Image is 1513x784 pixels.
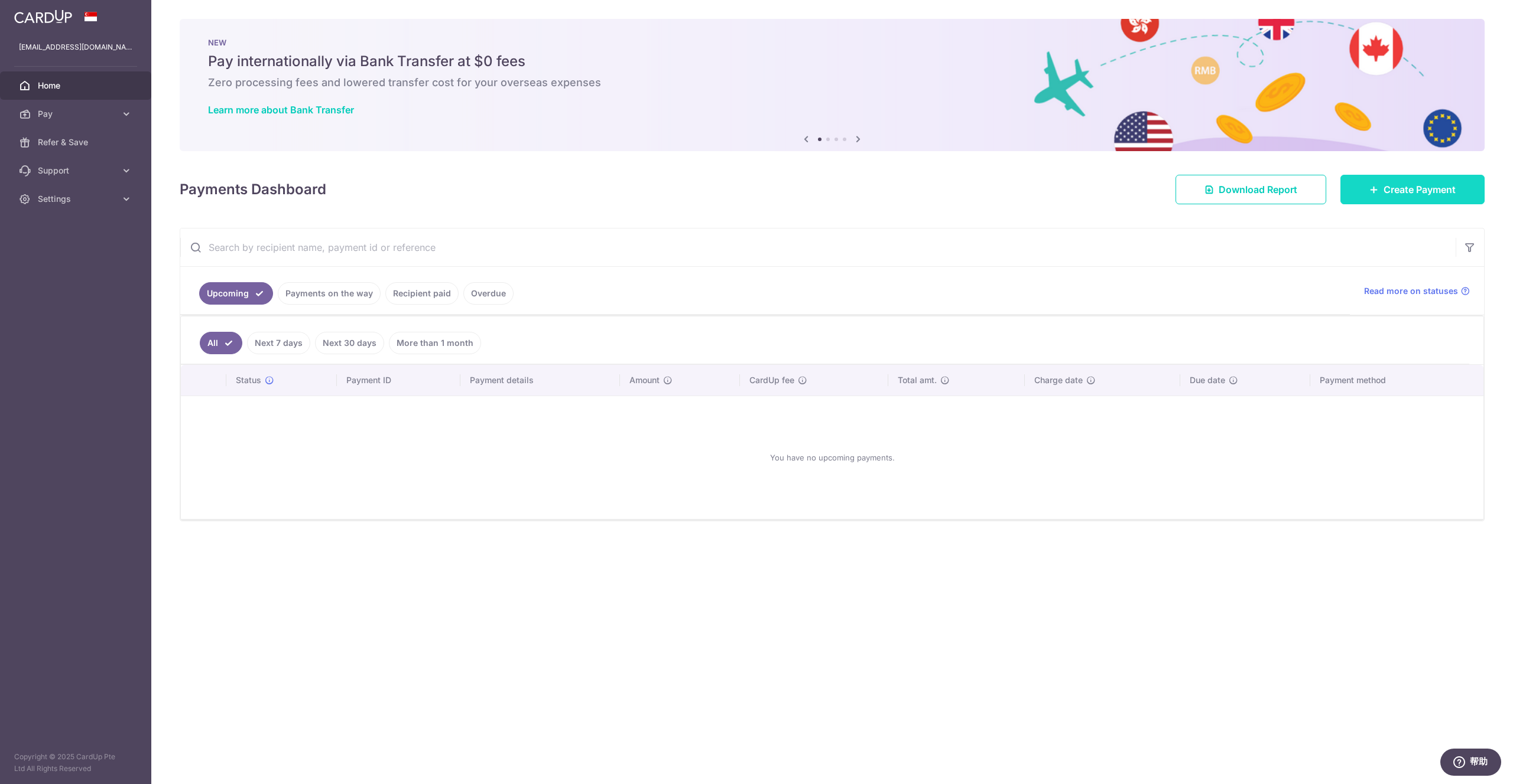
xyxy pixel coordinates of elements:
[463,282,514,305] a: Overdue
[236,374,261,386] span: Status
[208,104,354,116] a: Learn more about Bank Transfer
[1364,285,1458,297] span: Read more on statuses
[749,374,794,386] span: CardUp fee
[1310,365,1483,396] th: Payment method
[337,365,460,396] th: Payment ID
[208,38,1456,47] p: NEW
[278,282,381,305] a: Payments on the way
[200,332,242,354] a: All
[38,136,116,148] span: Refer & Save
[14,9,72,24] img: CardUp
[1364,285,1470,297] a: Read more on statuses
[1219,182,1297,197] span: Download Report
[385,282,459,305] a: Recipient paid
[38,193,116,205] span: Settings
[1340,175,1485,204] a: Create Payment
[1034,374,1083,386] span: Charge date
[19,41,132,53] p: [EMAIL_ADDRESS][DOMAIN_NAME]
[180,228,1456,266] input: Search by recipient name, payment id or reference
[180,19,1485,151] img: Bank transfer banner
[1190,374,1225,386] span: Due date
[208,76,1456,90] h6: Zero processing fees and lowered transfer cost for your overseas expenses
[898,374,937,386] span: Total amt.
[1384,182,1456,197] span: Create Payment
[460,365,620,396] th: Payment details
[180,179,326,200] h4: Payments Dashboard
[199,282,273,305] a: Upcoming
[38,80,116,92] span: Home
[629,374,660,386] span: Amount
[389,332,481,354] a: More than 1 month
[38,108,116,120] span: Pay
[1440,749,1501,778] iframe: 打开一个小组件，您可以在其中找到更多信息
[315,332,384,354] a: Next 30 days
[195,406,1469,509] div: You have no upcoming payments.
[208,52,1456,71] h5: Pay internationally via Bank Transfer at $0 fees
[38,165,116,177] span: Support
[247,332,310,354] a: Next 7 days
[1176,175,1326,204] a: Download Report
